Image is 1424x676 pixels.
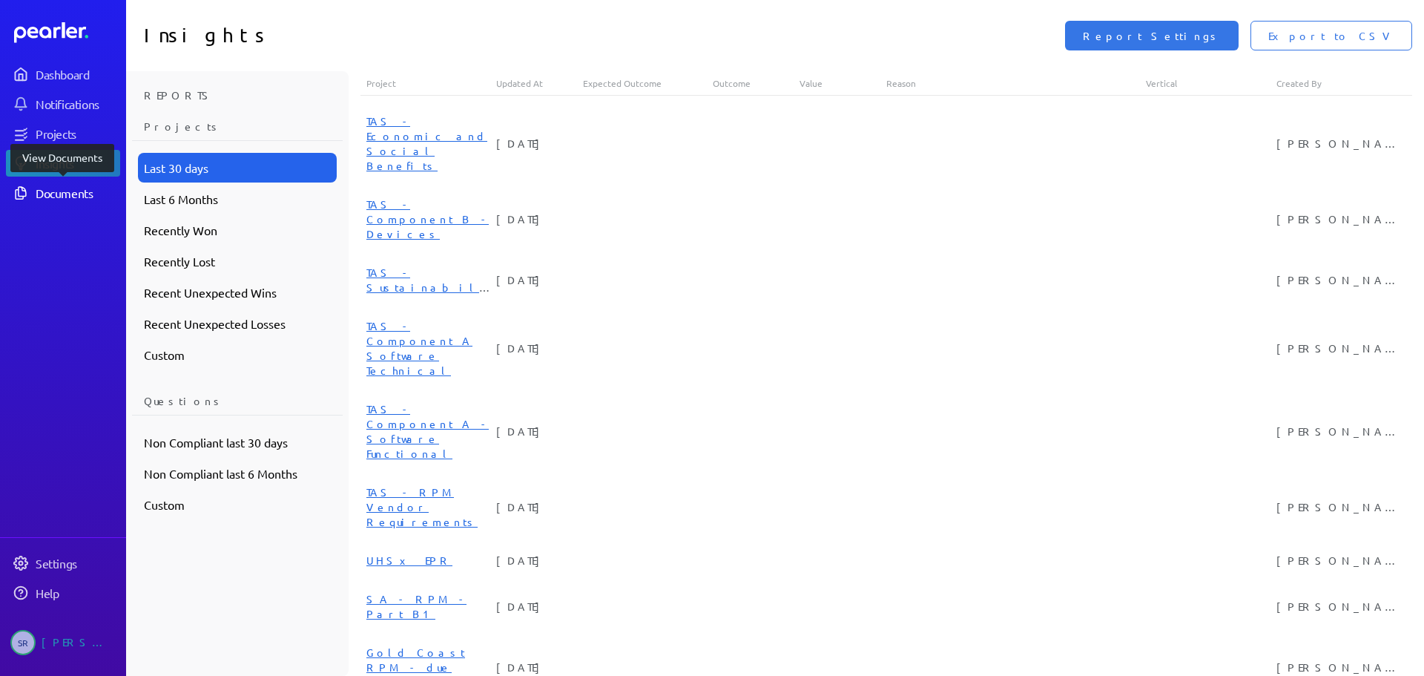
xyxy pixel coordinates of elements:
[36,126,119,141] div: Projects
[36,585,119,600] div: Help
[6,150,120,177] a: Insights
[6,120,120,147] a: Projects
[1276,341,1406,355] div: [PERSON_NAME]
[496,211,583,226] div: [DATE]
[1276,136,1406,151] div: [PERSON_NAME]
[496,77,583,89] div: Updated At
[1083,28,1221,43] span: Report Settings
[496,341,583,355] div: [DATE]
[138,153,337,183] div: Last 30 days
[138,427,337,457] div: Non Compliant last 30 days
[36,67,119,82] div: Dashboard
[496,499,583,514] div: [DATE]
[36,96,119,111] div: Notifications
[366,114,487,172] a: TAS - Economic and Social Benefits
[138,278,337,307] div: Recent Unexpected Wins
[138,246,337,276] div: Recently Lost
[366,554,452,567] a: UHSx EPR
[496,136,583,151] div: [DATE]
[6,61,120,88] a: Dashboard
[1250,21,1412,50] button: Export to CSV
[366,77,496,89] div: Project
[6,580,120,606] a: Help
[144,83,331,107] h3: Reports
[138,459,337,488] div: Non Compliant last 6 Months
[1276,211,1406,226] div: [PERSON_NAME]
[1276,599,1406,614] div: [PERSON_NAME]
[496,660,583,675] div: [DATE]
[366,402,489,460] a: TAS - Component A - Software Functional
[583,77,713,89] div: Expected Outcome
[132,393,343,416] div: Questions
[496,424,583,439] div: [DATE]
[1268,28,1394,43] span: Export to CSV
[138,490,337,519] div: Custom
[366,266,504,294] a: TAS - Sustainability
[132,119,343,141] div: Projects
[800,77,886,89] div: Value
[6,91,120,117] a: Notifications
[713,77,800,89] div: Outcome
[144,18,775,53] h1: Insights
[1276,553,1406,568] div: [PERSON_NAME]
[36,556,119,571] div: Settings
[496,272,583,287] div: [DATE]
[496,553,583,568] div: [DATE]
[1276,424,1406,439] div: [PERSON_NAME]
[6,550,120,577] a: Settings
[1276,77,1406,89] div: Created By
[6,624,120,661] a: SR[PERSON_NAME]
[36,186,119,200] div: Documents
[1276,272,1406,287] div: [PERSON_NAME]
[14,22,120,43] a: Dashboard
[1146,77,1276,89] div: Vertical
[6,180,120,206] a: Documents
[366,197,489,240] a: TAS - Component B - Devices
[138,184,337,214] div: Last 6 Months
[36,156,119,171] div: Insights
[366,485,478,528] a: TAS - RPM Vendor Requirements
[366,319,472,377] a: TAS - Component A Software Technical
[366,592,467,620] a: SA - RPM - Part B1
[496,599,583,614] div: [DATE]
[42,630,116,655] div: [PERSON_NAME]
[1065,21,1239,50] button: Report Settings
[886,77,1147,89] div: Reason
[138,309,337,338] div: Recent Unexpected Losses
[138,215,337,245] div: Recently Won
[1276,660,1406,675] div: [PERSON_NAME]
[138,340,337,370] div: Custom
[1276,499,1406,514] div: [PERSON_NAME]
[10,630,36,655] span: Stephen Ridley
